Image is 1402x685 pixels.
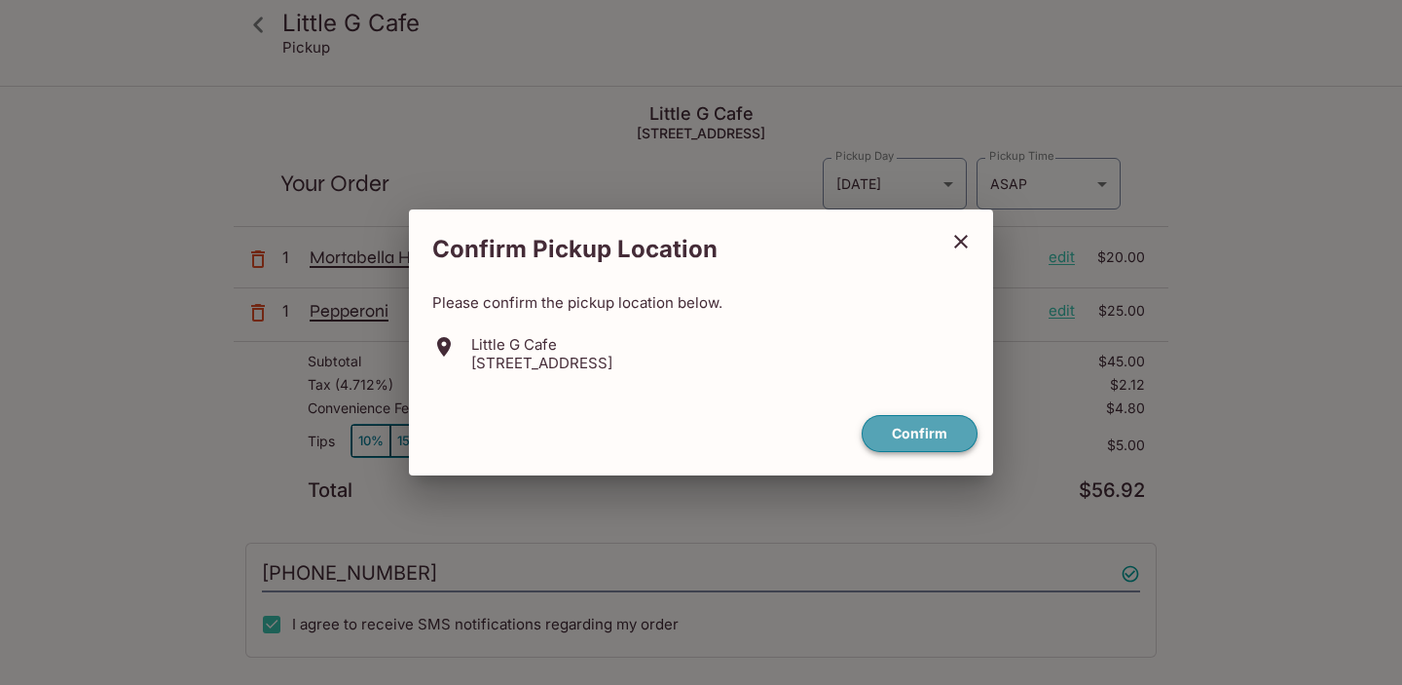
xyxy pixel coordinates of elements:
[409,225,937,274] h2: Confirm Pickup Location
[432,293,970,312] p: Please confirm the pickup location below.
[471,354,612,372] p: [STREET_ADDRESS]
[937,217,985,266] button: close
[862,415,978,453] button: confirm
[471,335,612,354] p: Little G Cafe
